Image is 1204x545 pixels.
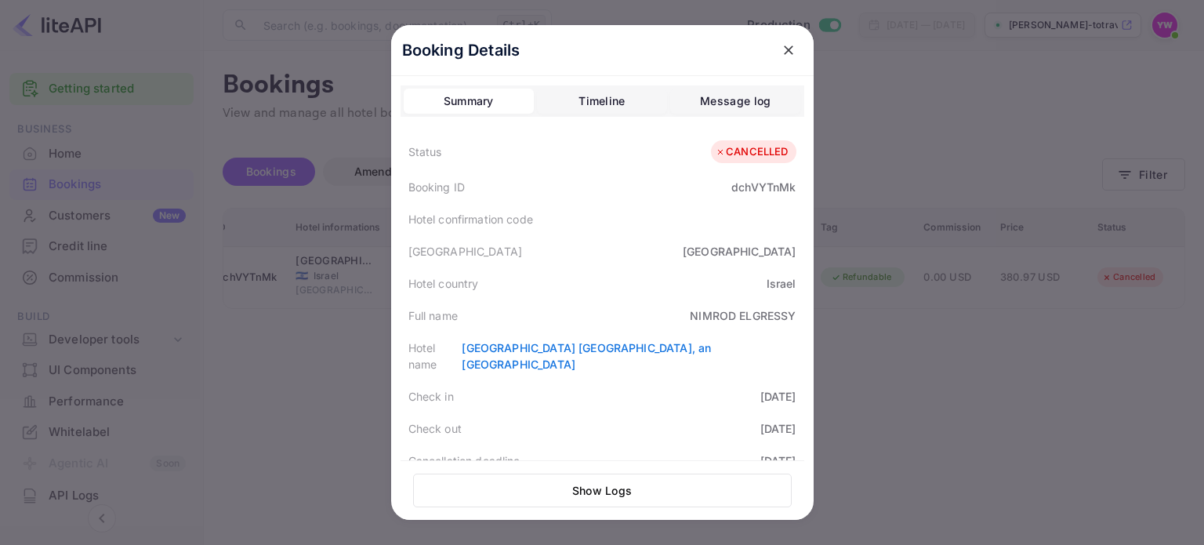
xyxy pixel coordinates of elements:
div: [GEOGRAPHIC_DATA] [408,243,523,260]
button: Timeline [537,89,667,114]
div: Full name [408,307,458,324]
div: Booking ID [408,179,466,195]
div: CANCELLED [715,144,788,160]
div: Summary [444,92,494,111]
div: Message log [700,92,771,111]
button: Show Logs [413,474,792,507]
div: Cancellation deadline [408,452,520,469]
div: [DATE] [760,388,796,405]
a: [GEOGRAPHIC_DATA] [GEOGRAPHIC_DATA], an [GEOGRAPHIC_DATA] [462,341,711,371]
button: Summary [404,89,534,114]
div: Status [408,144,442,160]
div: Israel [767,275,796,292]
p: Booking Details [402,38,520,62]
div: dchVYTnMk [731,179,796,195]
div: Check in [408,388,454,405]
div: Hotel country [408,275,479,292]
div: Hotel confirmation code [408,211,533,227]
div: [DATE] [760,420,796,437]
button: Message log [670,89,800,114]
button: close [774,36,803,64]
div: [DATE] [760,452,796,469]
div: [GEOGRAPHIC_DATA] [683,243,796,260]
div: Hotel name [408,340,462,372]
div: NIMROD ELGRESSY [690,307,796,324]
div: Timeline [578,92,625,111]
div: Check out [408,420,462,437]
